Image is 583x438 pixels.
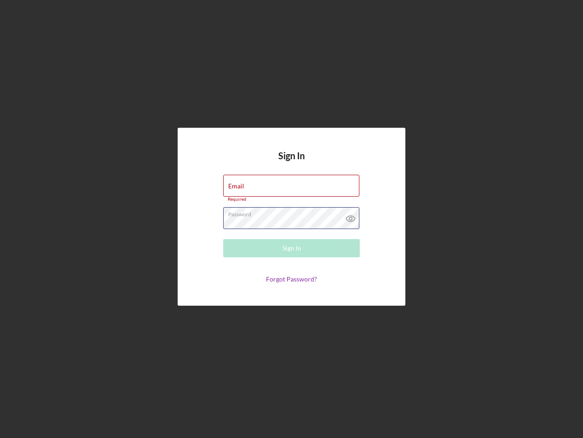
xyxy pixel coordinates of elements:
label: Email [228,182,244,190]
div: Sign In [282,239,301,257]
h4: Sign In [278,151,305,175]
label: Password [228,208,359,218]
div: Required [223,197,360,202]
button: Sign In [223,239,360,257]
a: Forgot Password? [266,275,317,283]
